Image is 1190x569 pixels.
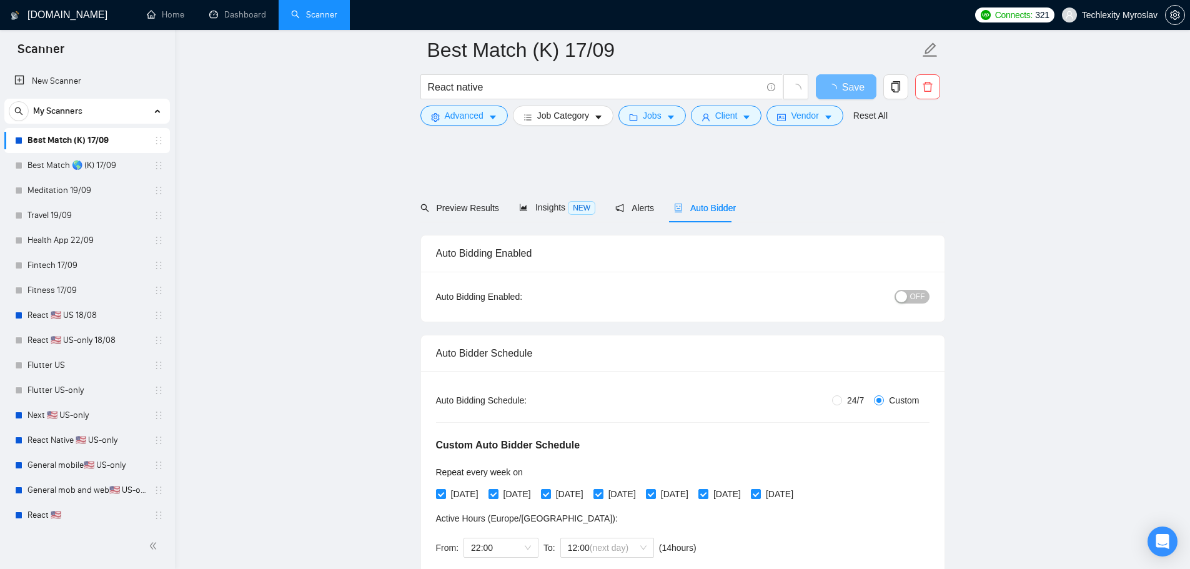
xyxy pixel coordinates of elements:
[27,428,146,453] a: React Native 🇺🇸 US-only
[884,393,924,407] span: Custom
[537,109,589,122] span: Job Category
[615,204,624,212] span: notification
[154,485,164,495] span: holder
[154,335,164,345] span: holder
[667,112,675,122] span: caret-down
[27,228,146,253] a: Health App 22/09
[615,203,654,213] span: Alerts
[27,178,146,203] a: Meditation 19/09
[842,79,865,95] span: Save
[27,328,146,353] a: React 🇺🇸 US-only 18/08
[884,81,908,92] span: copy
[790,84,801,95] span: loading
[446,487,483,501] span: [DATE]
[824,112,833,122] span: caret-down
[420,203,499,213] span: Preview Results
[1035,8,1049,22] span: 321
[154,235,164,245] span: holder
[1148,527,1178,557] div: Open Intercom Messenger
[14,69,160,94] a: New Scanner
[27,503,146,528] a: React 🇺🇸
[519,202,595,212] span: Insights
[436,393,600,407] div: Auto Bidding Schedule:
[27,353,146,378] a: Flutter US
[420,106,508,126] button: settingAdvancedcaret-down
[154,285,164,295] span: holder
[27,153,146,178] a: Best Match 🌎 (K) 17/09
[568,201,595,215] span: NEW
[4,69,170,94] li: New Scanner
[154,260,164,270] span: holder
[154,186,164,195] span: holder
[154,410,164,420] span: holder
[995,8,1033,22] span: Connects:
[27,403,146,428] a: Next 🇺🇸 US-only
[27,453,146,478] a: General mobile🇺🇸 US-only
[629,112,638,122] span: folder
[154,510,164,520] span: holder
[883,74,908,99] button: copy
[551,487,588,501] span: [DATE]
[791,109,818,122] span: Vendor
[154,360,164,370] span: holder
[149,540,161,552] span: double-left
[981,10,991,20] img: upwork-logo.png
[691,106,762,126] button: userClientcaret-down
[594,112,603,122] span: caret-down
[761,487,798,501] span: [DATE]
[154,385,164,395] span: holder
[922,42,938,58] span: edit
[427,34,920,66] input: Scanner name...
[27,478,146,503] a: General mob and web🇺🇸 US-only - to be done
[436,543,459,553] span: From:
[9,101,29,121] button: search
[291,9,337,20] a: searchScanner
[209,9,266,20] a: dashboardDashboard
[445,109,483,122] span: Advanced
[543,543,555,553] span: To:
[1165,10,1185,20] a: setting
[659,543,697,553] span: ( 14 hours)
[910,290,925,304] span: OFF
[568,538,647,557] span: 12:00
[674,204,683,212] span: robot
[436,467,523,477] span: Repeat every week on
[1165,5,1185,25] button: setting
[519,203,528,212] span: area-chart
[1065,11,1074,19] span: user
[471,538,531,557] span: 22:00
[715,109,738,122] span: Client
[27,378,146,403] a: Flutter US-only
[154,136,164,146] span: holder
[708,487,746,501] span: [DATE]
[488,112,497,122] span: caret-down
[498,487,536,501] span: [DATE]
[33,99,82,124] span: My Scanners
[436,235,930,271] div: Auto Bidding Enabled
[428,79,761,95] input: Search Freelance Jobs...
[154,210,164,220] span: holder
[154,460,164,470] span: holder
[154,310,164,320] span: holder
[603,487,641,501] span: [DATE]
[436,513,618,523] span: Active Hours ( Europe/[GEOGRAPHIC_DATA] ):
[656,487,693,501] span: [DATE]
[11,6,19,26] img: logo
[436,335,930,371] div: Auto Bidder Schedule
[674,203,736,213] span: Auto Bidder
[154,161,164,171] span: holder
[915,74,940,99] button: delete
[436,438,580,453] h5: Custom Auto Bidder Schedule
[816,74,876,99] button: Save
[436,290,600,304] div: Auto Bidding Enabled:
[827,84,842,94] span: loading
[420,204,429,212] span: search
[27,278,146,303] a: Fitness 17/09
[9,107,28,116] span: search
[767,83,775,91] span: info-circle
[590,543,628,553] span: (next day)
[523,112,532,122] span: bars
[513,106,613,126] button: barsJob Categorycaret-down
[742,112,751,122] span: caret-down
[1166,10,1184,20] span: setting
